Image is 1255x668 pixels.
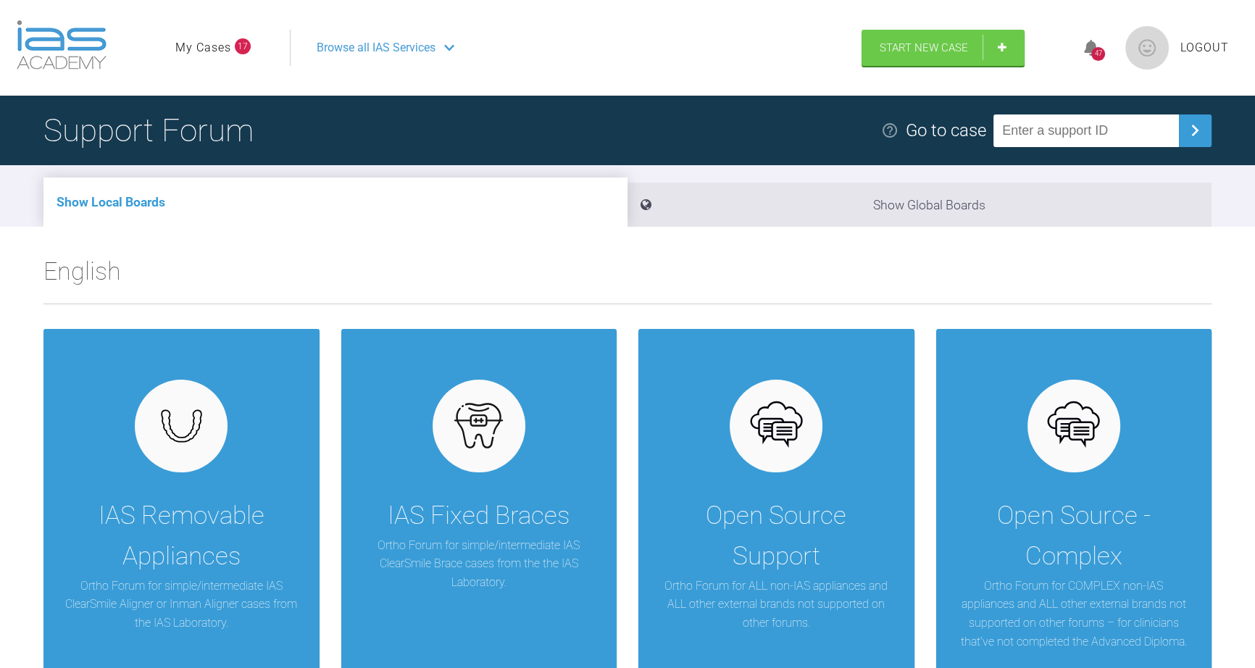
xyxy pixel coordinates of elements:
img: logo-light.3e3ef733.png [17,20,107,70]
p: Ortho Forum for simple/intermediate IAS ClearSmile Brace cases from the the IAS Laboratory. [363,536,596,592]
li: Show Local Boards [43,178,627,227]
div: Open Source - Complex [958,496,1191,577]
div: Open Source Support [660,496,893,577]
a: My Cases [175,38,231,57]
img: fixed.9f4e6236.svg [451,398,506,454]
li: Show Global Boards [627,183,1212,227]
span: 17 [235,38,251,54]
div: IAS Removable Appliances [65,496,298,577]
img: removables.927eaa4e.svg [154,405,209,447]
div: 47 [1091,47,1105,61]
p: Ortho Forum for ALL non-IAS appliances and ALL other external brands not supported on other forums. [660,577,893,632]
div: IAS Fixed Braces [388,496,570,536]
h1: Support Forum [43,105,254,156]
p: Ortho Forum for simple/intermediate IAS ClearSmile Aligner or Inman Aligner cases from the IAS La... [65,577,298,632]
img: profile.png [1125,26,1169,70]
img: chevronRight.28bd32b0.svg [1183,119,1206,142]
span: Start New Case [880,41,968,54]
h2: English [43,251,1212,304]
div: Go to case [906,117,986,144]
img: opensource.6e495855.svg [1046,398,1101,454]
input: Enter a support ID [993,114,1179,147]
img: opensource.6e495855.svg [749,398,804,454]
img: help.e70b9f3d.svg [881,122,898,139]
span: Browse all IAS Services [317,38,435,57]
a: Logout [1180,38,1229,57]
a: Start New Case [862,30,1025,66]
p: Ortho Forum for COMPLEX non-IAS appliances and ALL other external brands not supported on other f... [958,577,1191,651]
